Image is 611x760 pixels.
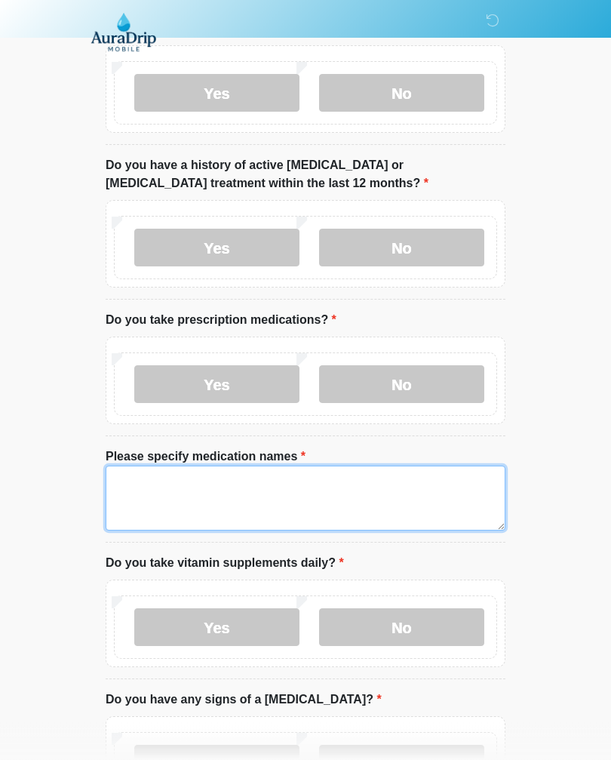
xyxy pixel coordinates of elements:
label: No [319,366,484,404]
label: No [319,75,484,112]
label: No [319,609,484,647]
label: Yes [134,75,299,112]
label: No [319,229,484,267]
label: Do you take prescription medications? [106,312,336,330]
label: Yes [134,366,299,404]
label: Do you take vitamin supplements daily? [106,555,344,573]
img: AuraDrip Mobile Logo [91,11,156,52]
label: Do you have a history of active [MEDICAL_DATA] or [MEDICAL_DATA] treatment within the last 12 mon... [106,157,505,193]
label: Yes [134,229,299,267]
label: Do you have any signs of a [MEDICAL_DATA]? [106,691,382,709]
label: Please specify medication names [106,448,305,466]
label: Yes [134,609,299,647]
